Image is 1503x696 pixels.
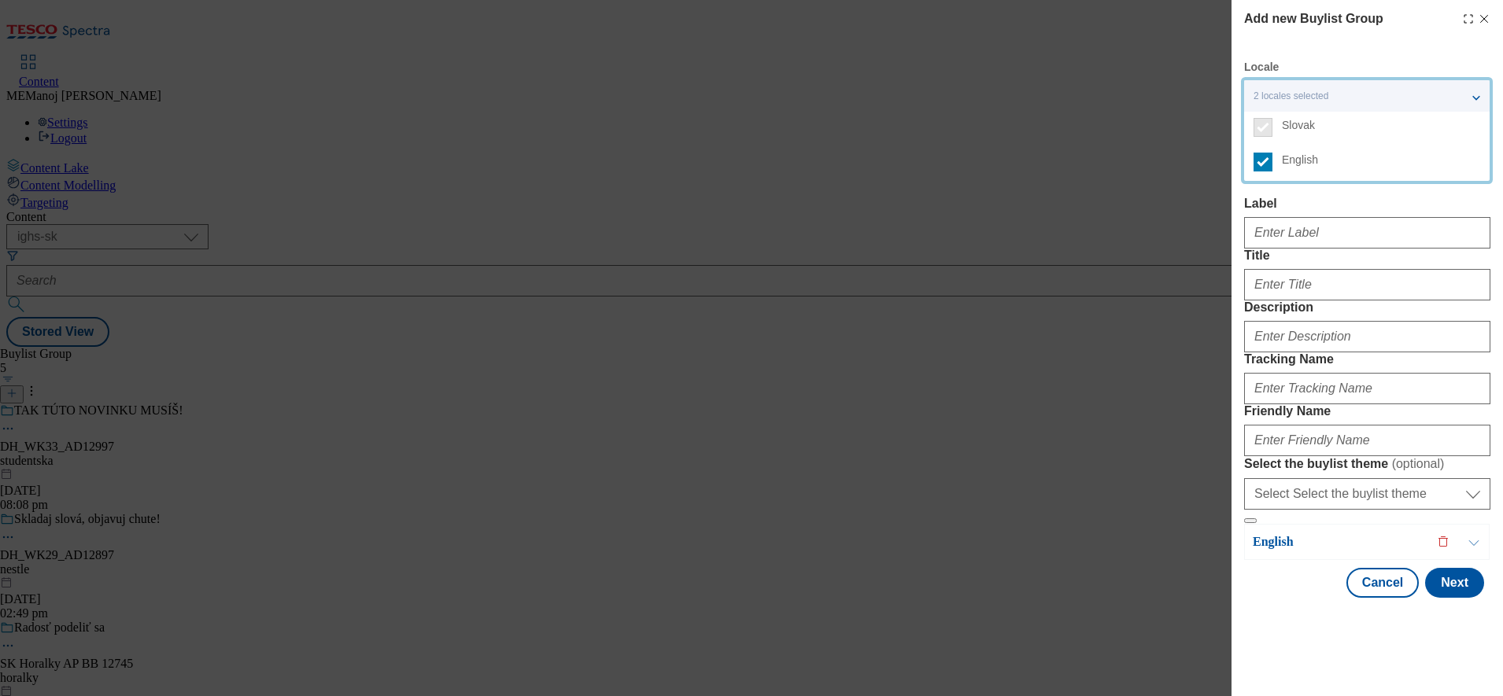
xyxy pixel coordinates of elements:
input: Enter Description [1244,321,1490,352]
input: Enter Label [1244,217,1490,249]
label: Locale [1244,63,1279,72]
label: Friendly Name [1244,404,1490,418]
span: Slovak [1282,121,1315,130]
button: Next [1425,568,1484,598]
span: 2 locales selected [1254,90,1328,102]
input: Enter Title [1244,269,1490,300]
input: Enter Friendly Name [1244,425,1490,456]
span: ( optional ) [1392,457,1445,470]
h4: Add new Buylist Group [1244,9,1383,28]
button: 2 locales selected [1244,80,1490,112]
input: Enter Tracking Name [1244,373,1490,404]
button: Cancel [1346,568,1419,598]
p: English [1253,534,1418,550]
span: English [1282,156,1318,164]
label: Description [1244,300,1490,315]
label: Label [1244,197,1490,211]
label: Title [1244,249,1490,263]
div: Modal [1244,9,1490,598]
label: Select the buylist theme [1244,456,1490,472]
label: Tracking Name [1244,352,1490,366]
